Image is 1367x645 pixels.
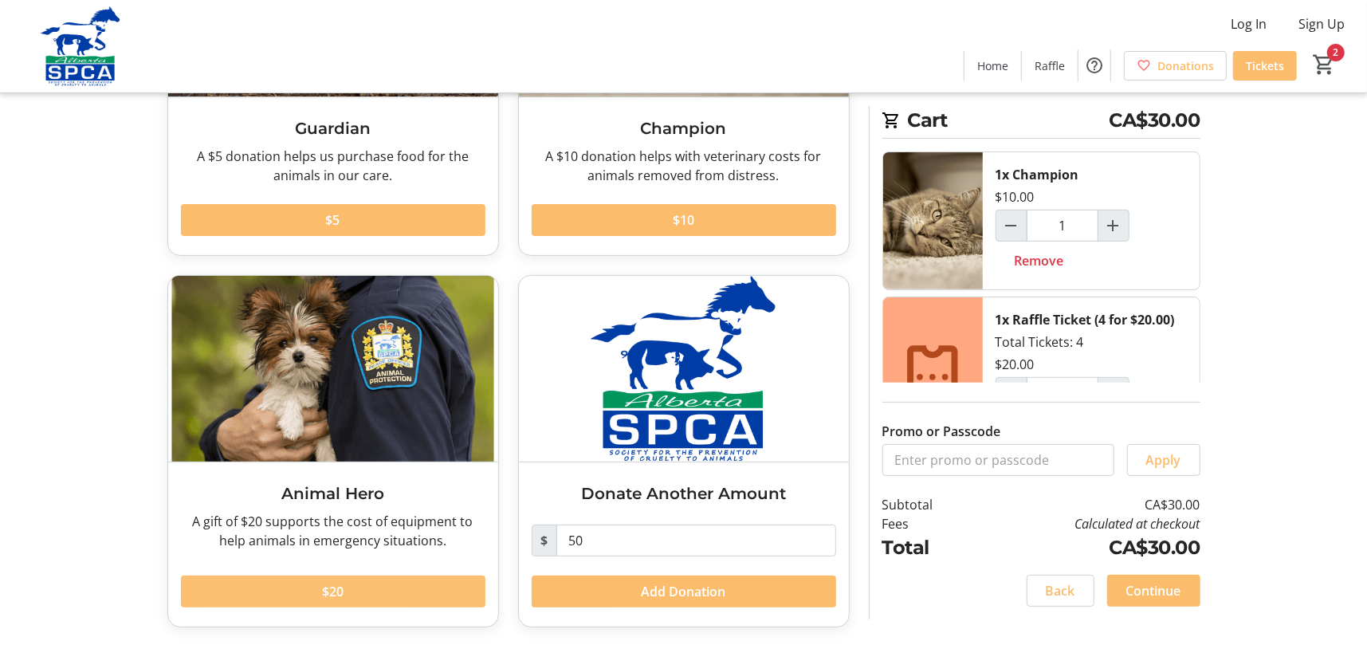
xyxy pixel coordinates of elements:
img: Champion [883,152,983,289]
h3: Champion [532,116,836,140]
span: Donations [1157,57,1214,74]
span: Tickets [1246,57,1284,74]
span: Sign Up [1298,14,1345,33]
td: Fees [882,514,975,533]
input: Champion Quantity [1027,210,1098,242]
button: Decrement by one [996,378,1027,408]
button: Remove [996,245,1083,277]
div: A $5 donation helps us purchase food for the animals in our care. [181,147,485,185]
div: A $10 donation helps with veterinary costs for animals removed from distress. [532,147,836,185]
td: CA$30.00 [974,533,1200,562]
td: CA$30.00 [974,495,1200,514]
td: Total [882,533,975,562]
button: Help [1078,49,1110,81]
button: $20 [181,576,485,608]
span: CA$30.00 [1110,106,1200,135]
span: $20 [322,582,344,601]
img: Alberta SPCA's Logo [10,6,151,86]
span: $ [532,525,557,557]
a: Tickets [1233,51,1297,81]
button: Cart [1310,50,1338,79]
button: Increment by one [1098,210,1129,241]
button: $5 [181,204,485,236]
div: A gift of $20 supports the cost of equipment to help animals in emergency situations. [181,512,485,550]
button: Sign Up [1286,11,1357,37]
h3: Guardian [181,116,485,140]
div: 1x Champion [996,165,1079,184]
span: $10 [673,210,694,230]
h3: Animal Hero [181,482,485,505]
a: Home [964,51,1021,81]
input: Raffle Ticket (4 for $20.00) Quantity [1027,377,1098,409]
span: Continue [1126,581,1181,600]
h3: Donate Another Amount [532,482,836,505]
h2: Cart [882,106,1200,139]
td: Subtotal [882,495,975,514]
span: Raffle [1035,57,1065,74]
button: Log In [1218,11,1279,37]
button: Increment by one [1098,378,1129,408]
span: Back [1046,581,1075,600]
td: Calculated at checkout [974,514,1200,533]
label: Promo or Passcode [882,422,1001,441]
input: Enter promo or passcode [882,444,1114,476]
div: 1x Raffle Ticket (4 for $20.00) [996,310,1175,329]
img: Animal Hero [168,276,498,462]
a: Raffle [1022,51,1078,81]
div: $20.00 [996,355,1035,374]
button: Decrement by one [996,210,1027,241]
input: Donation Amount [556,525,836,557]
div: Total Tickets: 4 [983,297,1200,457]
span: Remove [1015,251,1064,270]
span: $5 [326,210,340,230]
a: Donations [1124,51,1227,81]
button: $10 [532,204,836,236]
span: Log In [1231,14,1267,33]
button: Continue [1107,575,1200,607]
span: Add Donation [642,582,726,601]
span: Apply [1146,450,1181,470]
button: Apply [1127,444,1200,476]
img: Donate Another Amount [519,276,849,462]
span: Home [977,57,1008,74]
button: Back [1027,575,1094,607]
div: $10.00 [996,187,1035,206]
button: Add Donation [532,576,836,608]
